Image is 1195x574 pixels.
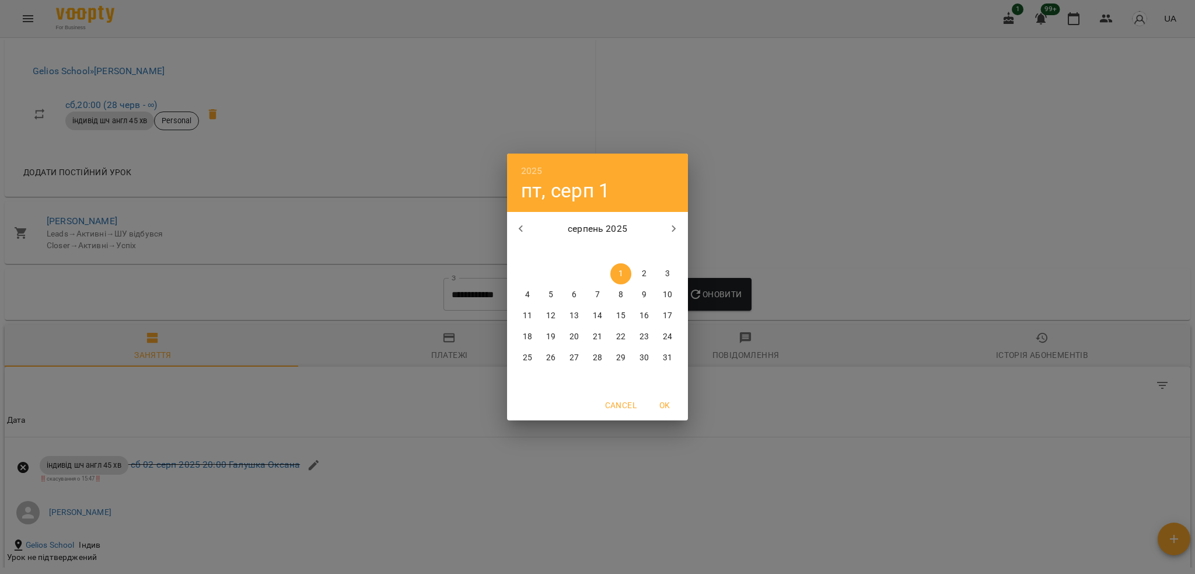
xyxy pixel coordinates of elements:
button: 21 [587,326,608,347]
p: 28 [593,352,602,364]
p: 14 [593,310,602,322]
p: 10 [663,289,672,301]
button: 29 [610,347,631,368]
button: 4 [517,284,538,305]
p: 4 [525,289,530,301]
p: 23 [640,331,649,343]
button: 10 [657,284,678,305]
button: 26 [540,347,561,368]
p: 18 [523,331,532,343]
span: OK [651,398,679,412]
button: 7 [587,284,608,305]
button: 9 [634,284,655,305]
button: 1 [610,263,631,284]
button: 16 [634,305,655,326]
button: 11 [517,305,538,326]
p: 8 [619,289,623,301]
p: 27 [569,352,579,364]
p: 20 [569,331,579,343]
button: 14 [587,305,608,326]
p: 26 [546,352,555,364]
p: 30 [640,352,649,364]
span: ср [564,246,585,258]
button: 17 [657,305,678,326]
span: вт [540,246,561,258]
p: 2 [642,268,647,280]
p: 3 [665,268,670,280]
p: 5 [548,289,553,301]
span: чт [587,246,608,258]
button: 22 [610,326,631,347]
p: 15 [616,310,626,322]
button: Cancel [600,395,641,416]
p: 13 [569,310,579,322]
button: 5 [540,284,561,305]
p: серпень 2025 [535,222,661,236]
button: 24 [657,326,678,347]
button: 23 [634,326,655,347]
p: 12 [546,310,555,322]
button: OK [646,395,683,416]
p: 9 [642,289,647,301]
button: 30 [634,347,655,368]
span: Cancel [605,398,637,412]
button: 6 [564,284,585,305]
button: 8 [610,284,631,305]
button: 13 [564,305,585,326]
p: 1 [619,268,623,280]
span: сб [634,246,655,258]
span: нд [657,246,678,258]
button: 15 [610,305,631,326]
button: 3 [657,263,678,284]
p: 17 [663,310,672,322]
p: 24 [663,331,672,343]
p: 6 [572,289,576,301]
span: пн [517,246,538,258]
button: 18 [517,326,538,347]
p: 19 [546,331,555,343]
p: 29 [616,352,626,364]
button: 2025 [521,163,543,179]
button: пт, серп 1 [521,179,610,203]
p: 21 [593,331,602,343]
p: 25 [523,352,532,364]
button: 12 [540,305,561,326]
span: пт [610,246,631,258]
p: 11 [523,310,532,322]
button: 19 [540,326,561,347]
button: 20 [564,326,585,347]
p: 7 [595,289,600,301]
p: 31 [663,352,672,364]
button: 28 [587,347,608,368]
p: 16 [640,310,649,322]
button: 2 [634,263,655,284]
button: 27 [564,347,585,368]
p: 22 [616,331,626,343]
button: 25 [517,347,538,368]
button: 31 [657,347,678,368]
